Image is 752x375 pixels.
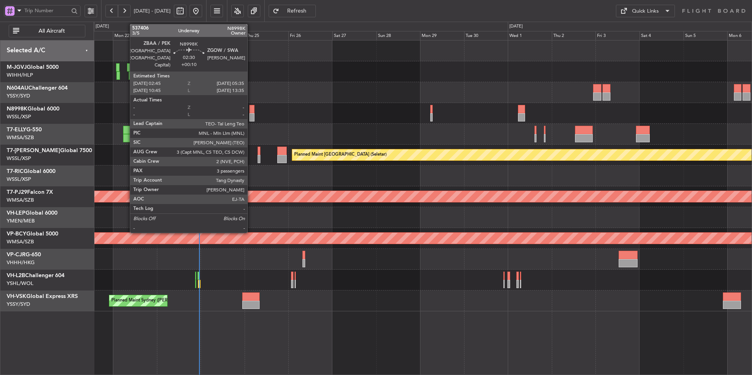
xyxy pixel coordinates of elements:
a: T7-ELLYG-550 [7,127,42,132]
span: VP-BCY [7,231,26,237]
span: T7-ELLY [7,127,26,132]
button: Refresh [269,5,316,17]
span: T7-RIC [7,169,24,174]
a: VH-VSKGlobal Express XRS [7,294,78,299]
div: [DATE] [96,23,109,30]
div: Fri 26 [288,31,332,40]
a: T7-[PERSON_NAME]Global 7500 [7,148,92,153]
div: Sun 5 [684,31,728,40]
a: VP-CJRG-650 [7,252,41,257]
input: Trip Number [24,5,69,17]
a: WSSL/XSP [7,155,31,162]
a: T7-PJ29Falcon 7X [7,189,53,195]
div: Quick Links [632,7,659,15]
span: VH-VSK [7,294,26,299]
div: Tue 30 [464,31,508,40]
a: WMSA/SZB [7,238,34,245]
span: [DATE] - [DATE] [134,7,171,15]
a: WIHH/HLP [7,72,33,79]
div: Mon 22 [113,31,157,40]
div: Planned Maint Sydney ([PERSON_NAME] Intl) [111,295,203,307]
span: N604AU [7,85,28,91]
a: N8998KGlobal 6000 [7,106,59,112]
div: [DATE] [509,23,523,30]
button: Quick Links [616,5,675,17]
span: M-JGVJ [7,64,27,70]
div: Thu 25 [245,31,289,40]
a: VH-L2BChallenger 604 [7,273,65,278]
div: Tue 23 [157,31,201,40]
span: VH-LEP [7,210,26,216]
a: M-JGVJGlobal 5000 [7,64,59,70]
a: T7-RICGlobal 6000 [7,169,55,174]
div: Wed 1 [508,31,552,40]
a: VHHH/HKG [7,259,35,266]
div: Mon 29 [420,31,464,40]
span: All Aircraft [21,28,83,34]
a: WSSL/XSP [7,113,31,120]
span: VH-L2B [7,273,25,278]
div: Thu 2 [552,31,596,40]
div: Sun 28 [376,31,420,40]
div: Planned Maint [GEOGRAPHIC_DATA] (Seletar) [294,149,387,161]
span: Refresh [281,8,313,14]
a: N604AUChallenger 604 [7,85,68,91]
div: AOG Maint London ([GEOGRAPHIC_DATA]) [168,149,256,161]
a: WMSA/SZB [7,197,34,204]
div: Fri 3 [595,31,640,40]
div: Wed 24 [201,31,245,40]
span: T7-[PERSON_NAME] [7,148,60,153]
a: YSSY/SYD [7,92,30,99]
button: All Aircraft [9,25,85,37]
a: YSSY/SYD [7,301,30,308]
span: VP-CJR [7,252,26,257]
a: VP-BCYGlobal 5000 [7,231,58,237]
a: WSSL/XSP [7,176,31,183]
a: YMEN/MEB [7,217,35,224]
span: N8998K [7,106,28,112]
div: Sat 27 [332,31,376,40]
a: VH-LEPGlobal 6000 [7,210,57,216]
a: WMSA/SZB [7,134,34,141]
span: T7-PJ29 [7,189,27,195]
a: YSHL/WOL [7,280,33,287]
div: Sat 4 [640,31,684,40]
